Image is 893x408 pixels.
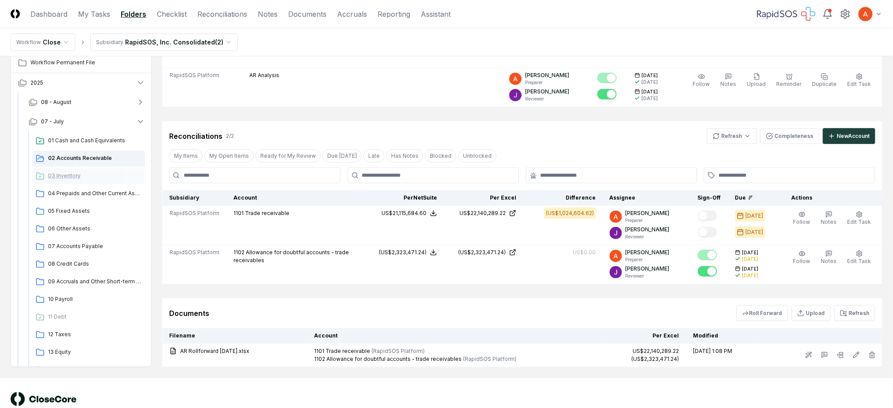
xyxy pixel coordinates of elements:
[848,219,871,225] span: Edit Task
[30,59,145,67] span: Workflow Permanent File
[382,209,437,217] button: US$21,115,684.60
[386,149,423,163] button: Has Notes
[626,249,670,256] p: [PERSON_NAME]
[742,272,759,279] div: [DATE]
[821,258,837,264] span: Notes
[421,9,451,19] a: Assistant
[11,392,77,406] img: logo
[451,209,516,217] a: US$22,140,289.22
[32,151,145,167] a: 02 Accounts Receivable
[760,128,819,144] button: Completeness
[32,133,145,149] a: 01 Cash and Cash Equivalents
[170,249,219,256] span: RapidSOS Platform
[742,266,759,272] span: [DATE]
[382,209,426,217] div: US$21,115,684.60
[691,190,728,206] th: Sign-Off
[371,348,425,354] span: ( RapidSOS Platform )
[121,9,146,19] a: Folders
[233,194,358,202] div: Account
[757,7,815,21] img: RapidSOS logo
[626,217,670,224] p: Preparer
[245,210,289,216] span: Trade receivable
[163,190,227,206] th: Subsidiary
[742,256,759,263] div: [DATE]
[819,249,839,267] button: Notes
[48,172,141,180] span: 03 Inventory
[233,249,349,263] span: Allowance for doubtful accounts - trade receivables
[626,256,670,263] p: Preparer
[197,9,247,19] a: Reconciliations
[16,38,41,46] div: Workflow
[811,71,839,90] button: Duplicate
[32,274,145,290] a: 09 Accruals and Other Short-term Liabilities
[642,72,658,79] span: [DATE]
[32,292,145,308] a: 10 Payroll
[32,345,145,360] a: 13 Equity
[463,356,516,362] span: ( RapidSOS Platform )
[846,71,873,90] button: Edit Task
[846,209,873,228] button: Edit Task
[597,73,617,83] button: Mark complete
[48,242,141,250] span: 07 Accounts Payable
[11,73,152,93] button: 2025
[686,328,760,344] th: Modified
[170,347,300,355] a: AR Rollforward [DATE].xlsx
[48,366,141,374] span: 14 Revenue
[691,71,712,90] button: Follow
[698,211,717,221] button: Mark complete
[169,149,203,163] button: My Items
[451,249,516,256] a: (US$2,323,471.24)
[458,249,506,256] div: (US$2,323,471.24)
[603,190,691,206] th: Assignee
[721,81,737,87] span: Notes
[32,239,145,255] a: 07 Accounts Payable
[848,81,871,87] span: Edit Task
[626,209,670,217] p: [PERSON_NAME]
[363,149,385,163] button: Late
[258,9,278,19] a: Notes
[837,132,870,140] div: New Account
[610,227,622,239] img: ACg8ocKTC56tjQR6-o9bi8poVV4j_qMfO6M0RniyL9InnBgkmYdNig=s96-c
[633,347,679,355] div: US$22,140,289.22
[848,258,871,264] span: Edit Task
[846,249,873,267] button: Edit Task
[525,71,569,79] p: [PERSON_NAME]
[11,9,20,19] img: Logo
[307,328,607,344] th: Account
[737,305,788,321] button: Roll Forward
[823,128,875,144] button: NewAccount
[458,149,497,163] button: Unblocked
[546,209,594,217] div: (US$1,024,604.62)
[170,71,219,79] span: RapidSOS Platform
[48,207,141,215] span: 05 Fixed Assets
[22,93,152,112] button: 08 - August
[642,79,658,85] div: [DATE]
[819,209,839,228] button: Notes
[746,212,763,220] div: [DATE]
[626,226,670,234] p: [PERSON_NAME]
[226,132,234,140] div: 2 / 2
[32,362,145,378] a: 14 Revenue
[525,79,569,86] p: Preparer
[745,71,768,90] button: Upload
[41,98,71,106] span: 08 - August
[48,189,141,197] span: 04 Prepaids and Other Current Assets
[288,9,326,19] a: Documents
[11,53,152,73] a: Workflow Permanent File
[48,154,141,162] span: 02 Accounts Receivable
[32,327,145,343] a: 12 Taxes
[698,250,717,260] button: Mark complete
[204,149,254,163] button: My Open Items
[425,149,456,163] button: Blocked
[32,204,145,219] a: 05 Fixed Assets
[707,128,757,144] button: Refresh
[233,249,245,256] span: 1102
[444,190,523,206] th: Per Excel
[509,89,522,101] img: ACg8ocKTC56tjQR6-o9bi8poVV4j_qMfO6M0RniyL9InnBgkmYdNig=s96-c
[793,258,811,264] span: Follow
[459,209,506,217] div: US$22,140,289.22
[48,278,141,286] span: 09 Accruals and Other Short-term Liabilities
[22,112,152,131] button: 07 - July
[378,9,410,19] a: Reporting
[626,273,670,279] p: Reviewer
